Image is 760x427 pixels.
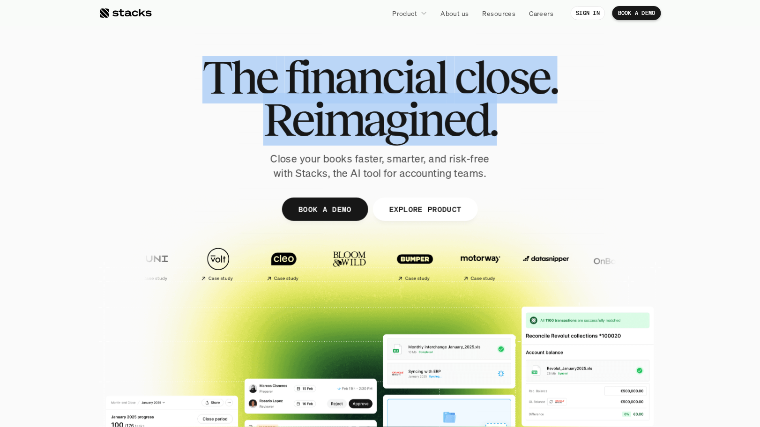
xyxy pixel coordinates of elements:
[381,243,442,285] a: Case study
[447,243,508,285] a: Case study
[298,202,352,216] p: BOOK A DEMO
[389,202,462,216] p: EXPLORE PRODUCT
[576,10,600,16] p: SIGN IN
[263,98,497,140] span: Reimagined.
[140,276,164,281] h2: Case study
[483,8,516,18] p: Resources
[393,8,417,18] p: Product
[111,217,152,223] a: Privacy Policy
[202,56,277,98] span: The
[524,5,559,22] a: Careers
[455,56,558,98] span: close.
[529,8,554,18] p: Careers
[285,56,447,98] span: financial
[618,10,656,16] p: BOOK A DEMO
[477,5,522,22] a: Resources
[441,8,469,18] p: About us
[612,6,661,20] a: BOOK A DEMO
[185,243,246,285] a: Case study
[571,6,606,20] a: SIGN IN
[468,276,492,281] h2: Case study
[402,276,427,281] h2: Case study
[250,243,311,285] a: Case study
[263,152,497,181] p: Close your books faster, smarter, and risk-free with Stacks, the AI tool for accounting teams.
[205,276,230,281] h2: Case study
[435,5,475,22] a: About us
[271,276,296,281] h2: Case study
[282,198,368,221] a: BOOK A DEMO
[373,198,478,221] a: EXPLORE PRODUCT
[119,243,180,285] a: Case study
